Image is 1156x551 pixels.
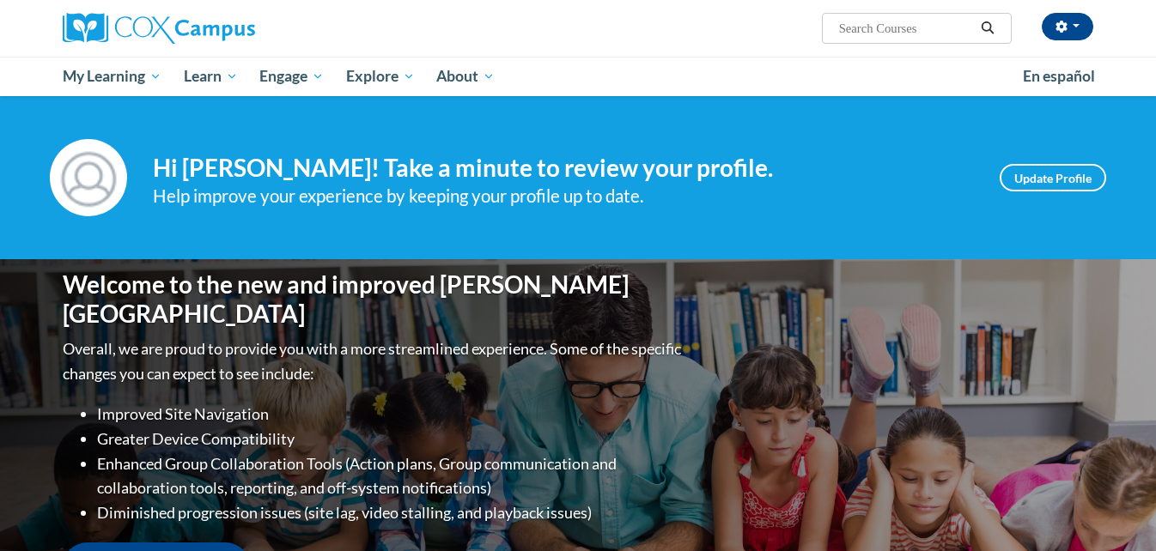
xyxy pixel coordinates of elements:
[1023,67,1095,85] span: En español
[184,66,238,87] span: Learn
[1000,164,1106,191] a: Update Profile
[346,66,415,87] span: Explore
[153,182,974,210] div: Help improve your experience by keeping your profile up to date.
[837,18,975,39] input: Search Courses
[63,66,161,87] span: My Learning
[63,13,389,44] a: Cox Campus
[173,57,249,96] a: Learn
[97,427,685,451] li: Greater Device Compatibility
[63,13,255,44] img: Cox Campus
[259,66,324,87] span: Engage
[50,139,127,216] img: Profile Image
[426,57,507,96] a: About
[153,154,974,183] h4: Hi [PERSON_NAME]! Take a minute to review your profile.
[37,57,1119,96] div: Main menu
[97,402,685,427] li: Improved Site Navigation
[97,451,685,501] li: Enhanced Group Collaboration Tools (Action plans, Group communication and collaboration tools, re...
[63,270,685,328] h1: Welcome to the new and improved [PERSON_NAME][GEOGRAPHIC_DATA]
[1087,482,1142,537] iframe: Button to launch messaging window
[52,57,173,96] a: My Learning
[436,66,495,87] span: About
[975,18,1001,39] button: Search
[97,500,685,525] li: Diminished progression issues (site lag, video stalling, and playback issues)
[1012,58,1106,94] a: En español
[1042,13,1093,40] button: Account Settings
[63,336,685,386] p: Overall, we are proud to provide you with a more streamlined experience. Some of the specific cha...
[335,57,426,96] a: Explore
[248,57,335,96] a: Engage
